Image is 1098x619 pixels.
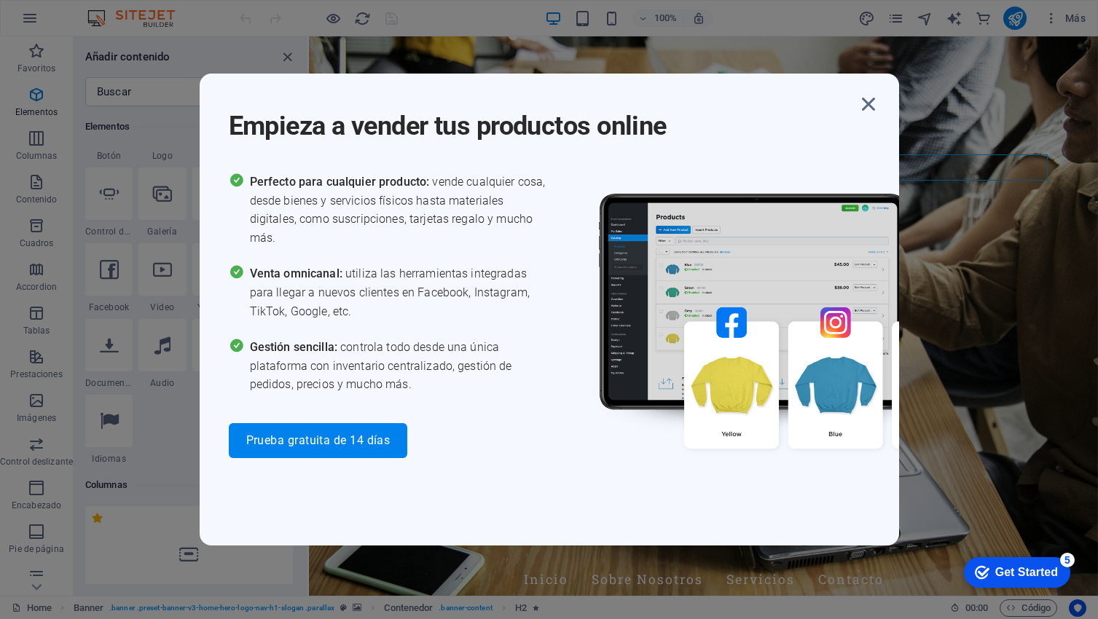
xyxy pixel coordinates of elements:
button: Prueba gratuita de 14 días [229,423,408,458]
img: promo_image.png [575,173,1012,491]
span: Venta omnicanal: [250,267,345,280]
div: 5 [108,3,122,17]
span: Gestión sencilla: [250,340,341,354]
span: Prueba gratuita de 14 días [246,435,391,446]
span: vende cualquier cosa, desde bienes y servicios físicos hasta materiales digitales, como suscripci... [250,173,549,247]
span: controla todo desde una única plataforma con inventario centralizado, gestión de pedidos, precios... [250,338,549,394]
div: Get Started [43,16,106,29]
h1: Empieza a vender tus productos online [229,91,855,143]
span: Perfecto para cualquier producto: [250,175,433,189]
span: utiliza las herramientas integradas para llegar a nuevos clientes en Facebook, Instagram, TikTok,... [250,264,549,320]
div: Get Started 5 items remaining, 0% complete [12,7,118,38]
